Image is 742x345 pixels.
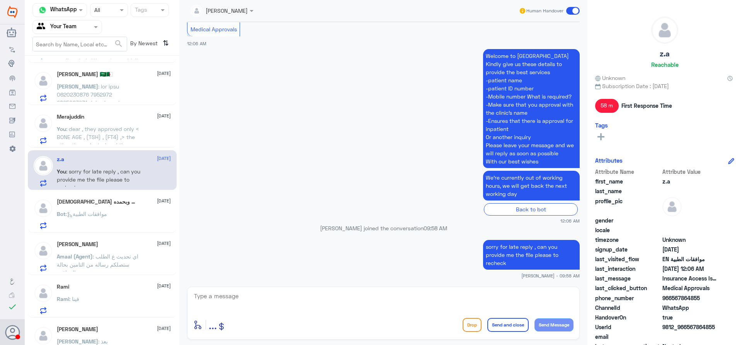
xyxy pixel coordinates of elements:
span: 2025-09-16T21:03:43.474Z [662,245,718,253]
p: 17/9/2025, 9:58 AM [483,240,580,270]
span: search [114,39,123,48]
h5: سبحان الله وبحمده ♥️ [57,199,137,205]
img: defaultAdmin.png [34,156,53,175]
h5: Merajuddin [57,114,84,120]
span: 12:06 AM [187,41,206,46]
button: search [114,37,123,50]
span: locale [595,226,661,234]
p: [PERSON_NAME] joined the conversation [187,224,580,232]
i: ⇅ [163,37,169,49]
span: Bot [57,211,66,217]
span: gender [595,216,661,224]
span: Medical Approvals [191,26,237,32]
span: [DATE] [157,112,171,119]
button: Drop [463,318,482,332]
span: [DATE] [157,70,171,77]
span: Rami [57,296,69,302]
span: [DATE] [157,240,171,247]
span: : موافقات الطبية [66,211,107,217]
span: timezone [595,236,661,244]
span: Medical Approvals [662,284,718,292]
span: By Newest [127,37,160,52]
button: ... [209,316,217,333]
span: Subscription Date : [DATE] [595,82,734,90]
span: 9812_966567864855 [662,323,718,331]
span: [DATE] [157,197,171,204]
span: 09:58 AM [424,225,447,231]
span: Insurance Access Issue [662,274,718,282]
span: Amaal (Agent) [57,253,93,260]
h5: أوهاب عمر 🇸🇦🇩🇿 [57,71,113,78]
span: signup_date [595,245,661,253]
span: [DATE] [157,155,171,162]
span: 12:06 AM [560,218,580,224]
span: : بعذ [98,338,108,345]
h6: Reachable [651,61,679,68]
button: Avatar [5,325,20,340]
img: defaultAdmin.png [34,114,53,133]
span: : اي تحديث ع الطلب ستصلكم رساله من التامين بحالة الموافقة [57,253,138,276]
img: defaultAdmin.png [34,199,53,218]
img: defaultAdmin.png [34,71,53,90]
span: ChannelId [595,304,661,312]
img: defaultAdmin.png [34,284,53,303]
h6: Tags [595,122,608,129]
span: last_interaction [595,265,661,273]
h5: Ahmad [57,326,98,333]
span: phone_number [595,294,661,302]
span: You [57,126,66,132]
span: last_name [595,187,661,195]
span: [PERSON_NAME] [57,338,98,345]
span: You [57,168,66,175]
span: ... [209,318,217,331]
span: [DATE] [157,325,171,332]
h5: z.a [660,49,670,58]
img: defaultAdmin.png [34,241,53,260]
span: Attribute Name [595,168,661,176]
span: profile_pic [595,197,661,215]
span: Human Handover [526,7,563,14]
span: : sorry for late reply , can you provide me the file please to recheck [57,168,140,191]
span: [PERSON_NAME] [57,83,98,90]
div: Back to bot [484,203,578,215]
img: whatsapp.png [37,4,48,16]
img: yourTeam.svg [37,21,48,33]
input: Search by Name, Local etc… [33,37,127,51]
p: 17/9/2025, 12:06 AM [483,49,580,168]
span: 2 [662,304,718,312]
h5: z.a [57,156,64,163]
button: Send and close [487,318,529,332]
span: First Response Time [621,102,672,110]
p: 17/9/2025, 12:06 AM [483,171,580,201]
span: UserId [595,323,661,331]
h6: Attributes [595,157,623,164]
span: [DATE] [157,282,171,289]
i: check [8,302,17,311]
span: Attribute Value [662,168,718,176]
span: z.a [662,177,718,185]
img: defaultAdmin.png [652,17,678,43]
span: 966567864855 [662,294,718,302]
span: موافقات الطبية EN [662,255,718,263]
span: Unknown [662,236,718,244]
span: true [662,313,718,321]
img: Widebot Logo [7,6,17,18]
h5: Rami [57,284,69,290]
button: Send Message [534,318,574,331]
h5: Omar Bin Jahlan [57,241,98,248]
span: 2025-09-16T21:06:06.958Z [662,265,718,273]
span: [PERSON_NAME] - 09:58 AM [521,272,580,279]
div: Tags [134,5,147,15]
span: Unknown [595,74,625,82]
span: last_message [595,274,661,282]
span: null [662,216,718,224]
span: last_clicked_button [595,284,661,292]
span: HandoverOn [595,313,661,321]
span: null [662,333,718,341]
span: null [662,226,718,234]
img: defaultAdmin.png [662,197,682,216]
span: : فينا [69,296,79,302]
span: first_name [595,177,661,185]
span: last_visited_flow [595,255,661,263]
span: 58 m [595,99,619,113]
